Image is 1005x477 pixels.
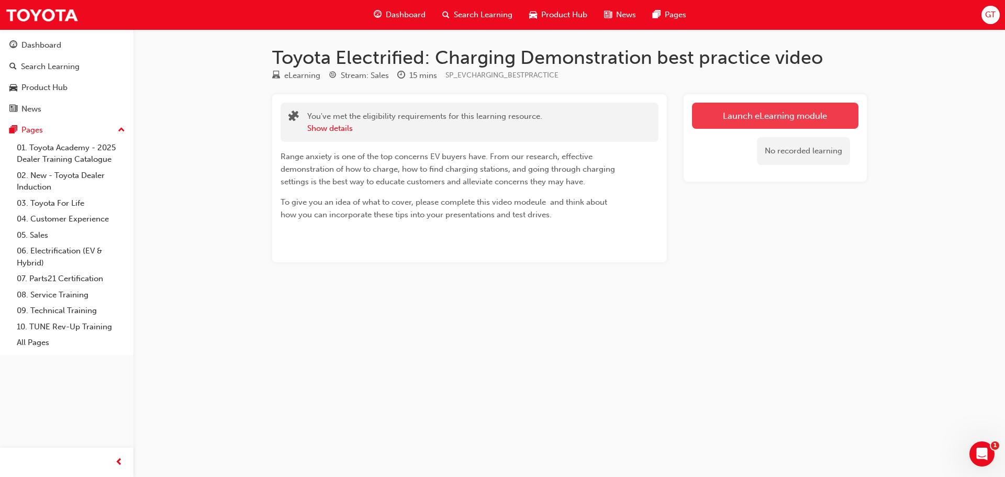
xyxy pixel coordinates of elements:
[21,103,41,115] div: News
[981,6,1000,24] button: GT
[529,8,537,21] span: car-icon
[281,197,609,219] span: To give you an idea of what to cover, please complete this video modeule and think about how you ...
[288,112,299,124] span: puzzle-icon
[115,456,123,469] span: prev-icon
[409,70,437,82] div: 15 mins
[445,71,559,80] span: Learning resource code
[653,8,661,21] span: pages-icon
[13,168,129,195] a: 02. New - Toyota Dealer Induction
[5,3,79,27] img: Trak
[397,69,437,82] div: Duration
[541,9,587,21] span: Product Hub
[13,243,129,271] a: 06. Electrification (EV & Hybrid)
[329,71,337,81] span: target-icon
[521,4,596,26] a: car-iconProduct Hub
[13,140,129,168] a: 01. Toyota Academy - 2025 Dealer Training Catalogue
[13,271,129,287] a: 07. Parts21 Certification
[4,36,129,55] a: Dashboard
[4,78,129,97] a: Product Hub
[9,105,17,114] span: news-icon
[307,110,542,134] div: You've met the eligibility requirements for this learning resource.
[4,120,129,140] button: Pages
[442,8,450,21] span: search-icon
[341,70,389,82] div: Stream: Sales
[118,124,125,137] span: up-icon
[9,83,17,93] span: car-icon
[13,287,129,303] a: 08. Service Training
[13,303,129,319] a: 09. Technical Training
[596,4,644,26] a: news-iconNews
[13,211,129,227] a: 04. Customer Experience
[4,34,129,120] button: DashboardSearch LearningProduct HubNews
[616,9,636,21] span: News
[21,124,43,136] div: Pages
[374,8,382,21] span: guage-icon
[272,46,867,69] h1: Toyota Electrified: Charging Demonstration best practice video
[13,195,129,212] a: 03. Toyota For Life
[644,4,695,26] a: pages-iconPages
[13,227,129,243] a: 05. Sales
[397,71,405,81] span: clock-icon
[991,441,999,450] span: 1
[604,8,612,21] span: news-icon
[281,152,617,186] span: Range anxiety is one of the top concerns EV buyers have. From our research, effective demonstrati...
[272,69,320,82] div: Type
[9,41,17,50] span: guage-icon
[272,71,280,81] span: learningResourceType_ELEARNING-icon
[665,9,686,21] span: Pages
[365,4,434,26] a: guage-iconDashboard
[21,61,80,73] div: Search Learning
[329,69,389,82] div: Stream
[386,9,426,21] span: Dashboard
[985,9,996,21] span: GT
[434,4,521,26] a: search-iconSearch Learning
[13,319,129,335] a: 10. TUNE Rev-Up Training
[307,123,353,135] button: Show details
[4,99,129,119] a: News
[454,9,512,21] span: Search Learning
[21,82,68,94] div: Product Hub
[21,39,61,51] div: Dashboard
[969,441,995,467] iframe: Intercom live chat
[9,62,17,72] span: search-icon
[13,335,129,351] a: All Pages
[284,70,320,82] div: eLearning
[757,137,850,165] div: No recorded learning
[692,103,858,129] a: Launch eLearning module
[9,126,17,135] span: pages-icon
[4,57,129,76] a: Search Learning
